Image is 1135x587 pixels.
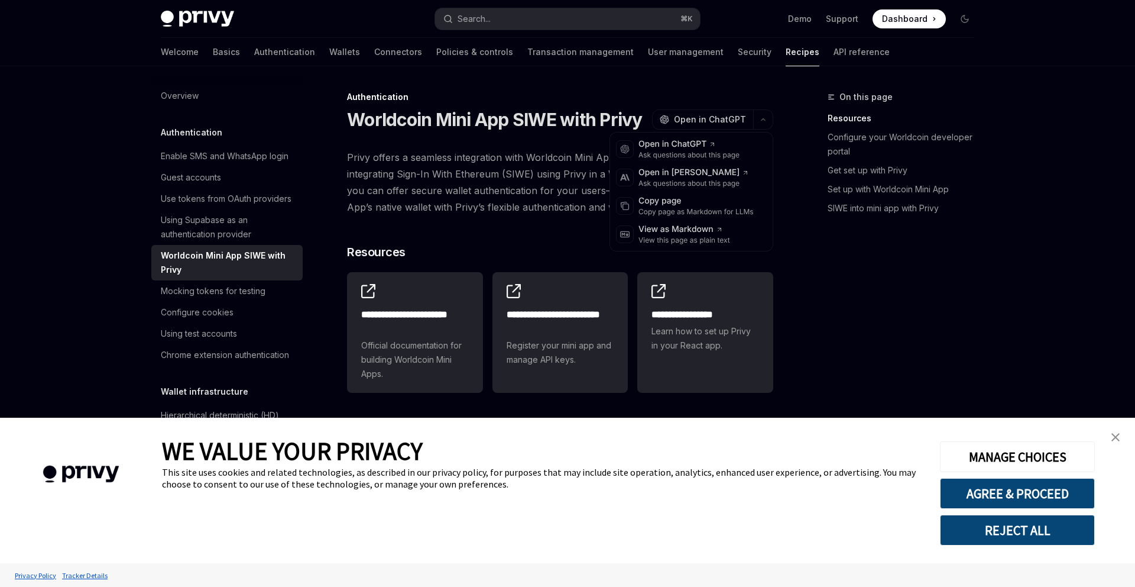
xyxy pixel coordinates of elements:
[347,244,406,260] span: Resources
[151,188,303,209] a: Use tokens from OAuth providers
[638,195,754,207] div: Copy page
[374,38,422,66] a: Connectors
[161,149,288,163] div: Enable SMS and WhatsApp login
[674,114,746,125] span: Open in ChatGPT
[18,449,144,500] img: company logo
[161,170,221,185] div: Guest accounts
[828,180,984,199] a: Set up with Worldcoin Mini App
[828,128,984,161] a: Configure your Worldcoin developer portal
[161,284,265,298] div: Mocking tokens for testing
[873,9,946,28] a: Dashboard
[826,13,858,25] a: Support
[151,209,303,245] a: Using Supabase as an authentication provider
[839,90,893,104] span: On this page
[940,478,1095,509] button: AGREE & PROCEED
[151,245,303,280] a: Worldcoin Mini App SIWE with Privy
[828,109,984,128] a: Resources
[882,13,928,25] span: Dashboard
[161,89,199,103] div: Overview
[507,338,614,367] span: Register your mini app and manage API keys.
[940,515,1095,546] button: REJECT ALL
[828,199,984,218] a: SIWE into mini app with Privy
[161,38,199,66] a: Welcome
[638,167,749,179] div: Open in [PERSON_NAME]
[161,11,234,27] img: dark logo
[638,138,740,150] div: Open in ChatGPT
[12,565,59,586] a: Privacy Policy
[834,38,890,66] a: API reference
[161,192,291,206] div: Use tokens from OAuth providers
[161,213,296,241] div: Using Supabase as an authentication provider
[435,8,700,30] button: Open search
[940,441,1095,472] button: MANAGE CHOICES
[161,327,237,341] div: Using test accounts
[436,38,513,66] a: Policies & controls
[161,125,222,140] h5: Authentication
[161,348,289,362] div: Chrome extension authentication
[361,338,469,381] span: Official documentation for building Worldcoin Mini Apps.
[638,207,754,217] div: Copy page as Markdown for LLMs
[161,249,296,277] div: Worldcoin Mini App SIWE with Privy
[651,324,759,353] span: Learn how to set up Privy in your React app.
[161,385,248,399] h5: Wallet infrastructure
[151,146,303,167] a: Enable SMS and WhatsApp login
[161,408,296,437] div: Hierarchical deterministic (HD) wallets
[162,466,922,490] div: This site uses cookies and related technologies, as described in our privacy policy, for purposes...
[527,38,634,66] a: Transaction management
[652,109,753,130] button: Open in ChatGPT
[458,12,491,26] div: Search...
[955,9,974,28] button: Toggle dark mode
[638,224,730,236] div: View as Markdown
[680,14,693,24] span: ⌘ K
[161,305,234,320] div: Configure cookies
[638,150,740,160] div: Ask questions about this page
[786,38,819,66] a: Recipes
[638,236,730,245] div: View this page as plain text
[347,91,773,103] div: Authentication
[162,436,423,466] span: WE VALUE YOUR PRIVACY
[738,38,771,66] a: Security
[329,38,360,66] a: Wallets
[213,38,240,66] a: Basics
[59,565,111,586] a: Tracker Details
[638,179,749,188] div: Ask questions about this page
[151,405,303,440] a: Hierarchical deterministic (HD) wallets
[151,85,303,107] a: Overview
[1111,433,1120,441] img: close banner
[151,302,303,323] a: Configure cookies
[151,344,303,366] a: Chrome extension authentication
[788,13,812,25] a: Demo
[254,38,315,66] a: Authentication
[1104,425,1127,449] a: close banner
[648,38,724,66] a: User management
[151,280,303,302] a: Mocking tokens for testing
[151,323,303,344] a: Using test accounts
[828,161,984,180] a: Get set up with Privy
[347,109,643,130] h1: Worldcoin Mini App SIWE with Privy
[151,167,303,188] a: Guest accounts
[347,149,773,215] span: Privy offers a seamless integration with Worldcoin Mini Apps. This guide will walk you through in...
